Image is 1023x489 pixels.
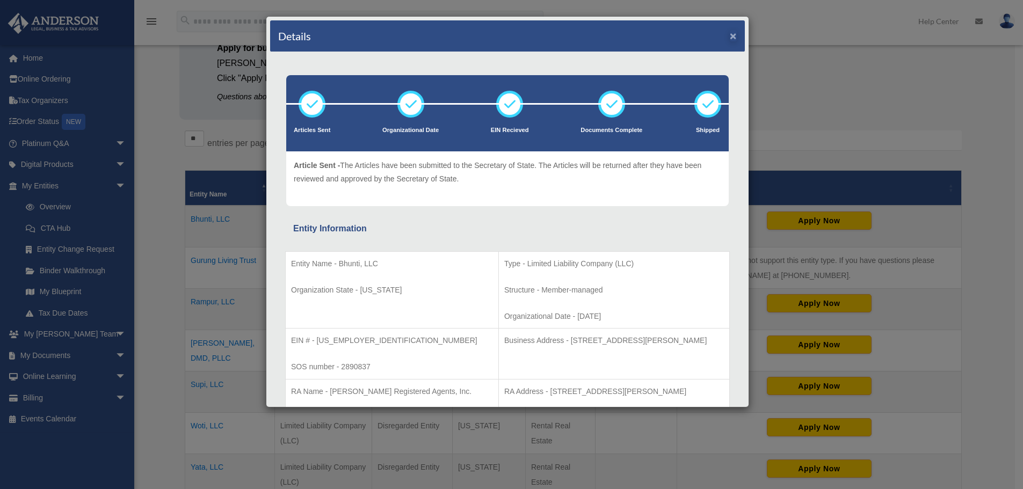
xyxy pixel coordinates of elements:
[278,28,311,43] h4: Details
[294,125,330,136] p: Articles Sent
[291,385,493,398] p: RA Name - [PERSON_NAME] Registered Agents, Inc.
[294,161,340,170] span: Article Sent -
[491,125,529,136] p: EIN Recieved
[291,360,493,374] p: SOS number - 2890837
[291,334,493,347] p: EIN # - [US_EMPLOYER_IDENTIFICATION_NUMBER]
[291,257,493,271] p: Entity Name - Bhunti, LLC
[294,159,721,185] p: The Articles have been submitted to the Secretary of State. The Articles will be returned after t...
[382,125,439,136] p: Organizational Date
[694,125,721,136] p: Shipped
[504,385,724,398] p: RA Address - [STREET_ADDRESS][PERSON_NAME]
[504,283,724,297] p: Structure - Member-managed
[504,334,724,347] p: Business Address - [STREET_ADDRESS][PERSON_NAME]
[581,125,642,136] p: Documents Complete
[504,257,724,271] p: Type - Limited Liability Company (LLC)
[504,310,724,323] p: Organizational Date - [DATE]
[291,283,493,297] p: Organization State - [US_STATE]
[730,30,737,41] button: ×
[293,221,722,236] div: Entity Information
